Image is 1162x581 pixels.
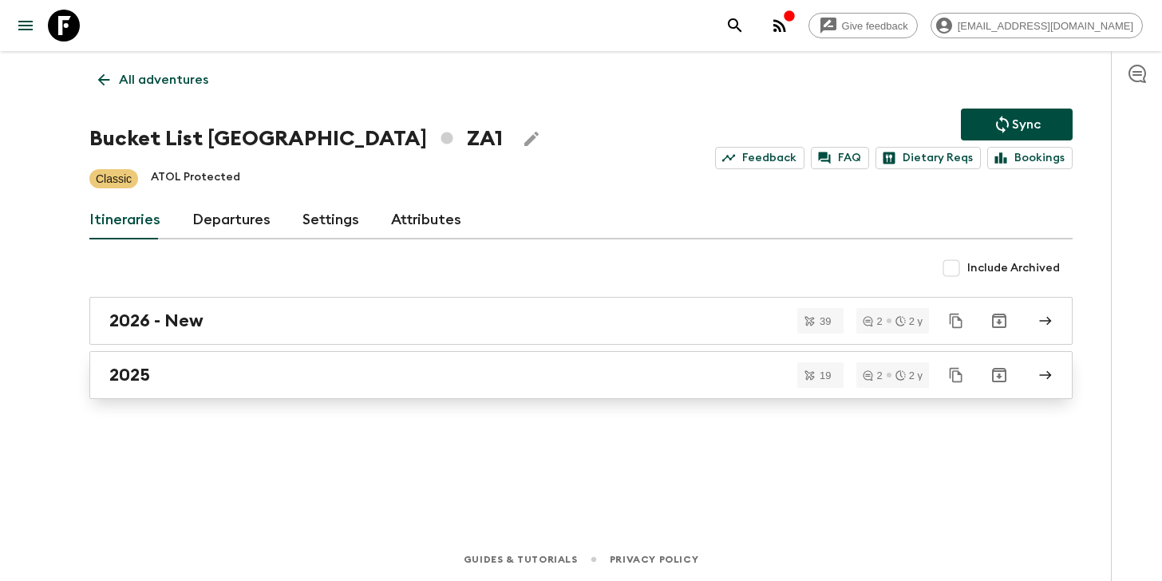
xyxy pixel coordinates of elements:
div: 2 [863,316,882,326]
a: Give feedback [808,13,918,38]
p: Sync [1012,115,1041,134]
button: Edit Adventure Title [516,123,547,155]
h2: 2025 [109,365,150,385]
a: Bookings [987,147,1073,169]
a: Attributes [391,201,461,239]
a: 2026 - New [89,297,1073,345]
a: Itineraries [89,201,160,239]
button: search adventures [719,10,751,41]
button: Sync adventure departures to the booking engine [961,109,1073,140]
div: [EMAIL_ADDRESS][DOMAIN_NAME] [931,13,1143,38]
p: Classic [96,171,132,187]
span: Include Archived [967,260,1060,276]
button: Archive [983,359,1015,391]
p: ATOL Protected [151,169,240,188]
div: 2 y [895,316,923,326]
a: 2025 [89,351,1073,399]
span: 19 [810,370,840,381]
button: menu [10,10,41,41]
a: Departures [192,201,271,239]
a: Guides & Tutorials [464,551,578,568]
span: [EMAIL_ADDRESS][DOMAIN_NAME] [949,20,1142,32]
span: Give feedback [833,20,917,32]
p: All adventures [119,70,208,89]
button: Archive [983,305,1015,337]
a: Settings [302,201,359,239]
a: Dietary Reqs [875,147,981,169]
div: 2 y [895,370,923,381]
h2: 2026 - New [109,310,204,331]
button: Duplicate [942,306,970,335]
span: 39 [810,316,840,326]
a: FAQ [811,147,869,169]
button: Duplicate [942,361,970,389]
div: 2 [863,370,882,381]
a: Privacy Policy [610,551,698,568]
a: Feedback [715,147,804,169]
a: All adventures [89,64,217,96]
h1: Bucket List [GEOGRAPHIC_DATA] ZA1 [89,123,503,155]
